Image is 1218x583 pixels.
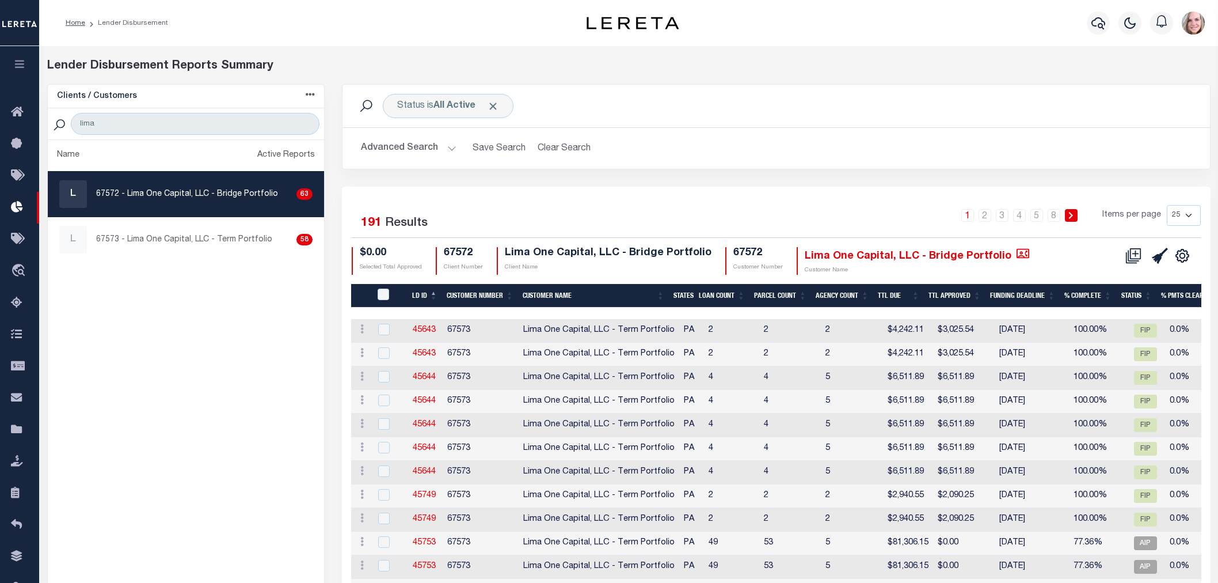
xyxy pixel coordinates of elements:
[96,234,272,246] p: 67573 - Lima One Capital, LLC - Term Portfolio
[518,284,669,308] th: Customer Name: activate to sort column ascending
[413,444,436,452] a: 45644
[1069,319,1125,343] td: 100.00%
[433,101,475,111] b: All Active
[733,263,783,272] p: Customer Number
[704,414,759,437] td: 4
[759,319,821,343] td: 2
[360,247,422,260] h4: $0.00
[413,350,436,358] a: 45643
[873,284,924,308] th: Ttl Due: activate to sort column ascending
[759,508,821,532] td: 2
[704,437,759,461] td: 4
[11,264,29,279] i: travel_explore
[821,508,883,532] td: 2
[821,484,883,508] td: 2
[505,263,711,272] p: Client Name
[385,214,428,233] label: Results
[759,366,821,390] td: 4
[985,284,1060,308] th: Funding Deadline: activate to sort column ascending
[443,437,519,461] td: 67573
[821,390,883,414] td: 5
[443,390,519,414] td: 67573
[759,390,821,414] td: 4
[519,555,679,579] td: Lima One Capital, LLC - Term Portfolio
[933,366,995,390] td: $6,511.89
[933,555,995,579] td: $0.00
[96,188,278,200] p: 67572 - Lima One Capital, LLC - Bridge Portfolio
[933,461,995,484] td: $6,511.89
[694,284,749,308] th: Loan Count: activate to sort column ascending
[1069,414,1125,437] td: 100.00%
[933,532,995,555] td: $0.00
[57,149,79,162] div: Name
[408,284,442,308] th: LD ID: activate to sort column descending
[679,555,704,579] td: PA
[759,461,821,484] td: 4
[933,319,995,343] td: $3,025.54
[443,555,519,579] td: 67573
[487,100,499,112] span: Click to Remove
[443,484,519,508] td: 67573
[443,461,519,484] td: 67573
[759,532,821,555] td: 53
[669,284,694,308] th: States
[805,266,1029,275] p: Customer Name
[1134,536,1157,550] span: AIP
[413,491,436,499] a: 45749
[995,555,1069,579] td: [DATE]
[1069,461,1125,484] td: 100.00%
[995,414,1069,437] td: [DATE]
[995,437,1069,461] td: [DATE]
[443,414,519,437] td: 67573
[933,437,995,461] td: $6,511.89
[704,461,759,484] td: 4
[1134,371,1157,385] span: FIP
[995,484,1069,508] td: [DATE]
[587,17,679,29] img: logo-dark.svg
[47,58,1211,75] div: Lender Disbursement Reports Summary
[883,366,933,390] td: $6,511.89
[361,217,382,229] span: 191
[413,326,436,334] a: 45643
[961,209,974,222] a: 1
[361,137,456,160] button: Advanced Search
[883,319,933,343] td: $4,242.11
[1069,484,1125,508] td: 100.00%
[519,366,679,390] td: Lima One Capital, LLC - Term Portfolio
[995,390,1069,414] td: [DATE]
[1030,209,1043,222] a: 5
[883,484,933,508] td: $2,940.55
[1134,418,1157,432] span: FIP
[933,508,995,532] td: $2,090.25
[704,484,759,508] td: 2
[883,414,933,437] td: $6,511.89
[1134,395,1157,408] span: FIP
[444,263,483,272] p: Client Number
[85,18,168,28] li: Lender Disbursement
[704,555,759,579] td: 49
[1134,347,1157,361] span: FIP
[519,508,679,532] td: Lima One Capital, LLC - Term Portfolio
[704,319,759,343] td: 2
[995,461,1069,484] td: [DATE]
[821,532,883,555] td: 5
[679,366,704,390] td: PA
[1060,284,1116,308] th: % Complete: activate to sort column ascending
[296,234,313,245] div: 58
[413,562,436,570] a: 45753
[759,555,821,579] td: 53
[679,343,704,366] td: PA
[505,247,711,260] h4: Lima One Capital, LLC - Bridge Portfolio
[443,508,519,532] td: 67573
[883,461,933,484] td: $6,511.89
[679,532,704,555] td: PA
[413,421,436,429] a: 45644
[443,319,519,343] td: 67573
[679,508,704,532] td: PA
[1134,324,1157,338] span: FIP
[749,284,811,308] th: Parcel Count: activate to sort column ascending
[413,468,436,476] a: 45644
[360,263,422,272] p: Selected Total Approved
[883,437,933,461] td: $6,511.89
[519,461,679,484] td: Lima One Capital, LLC - Term Portfolio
